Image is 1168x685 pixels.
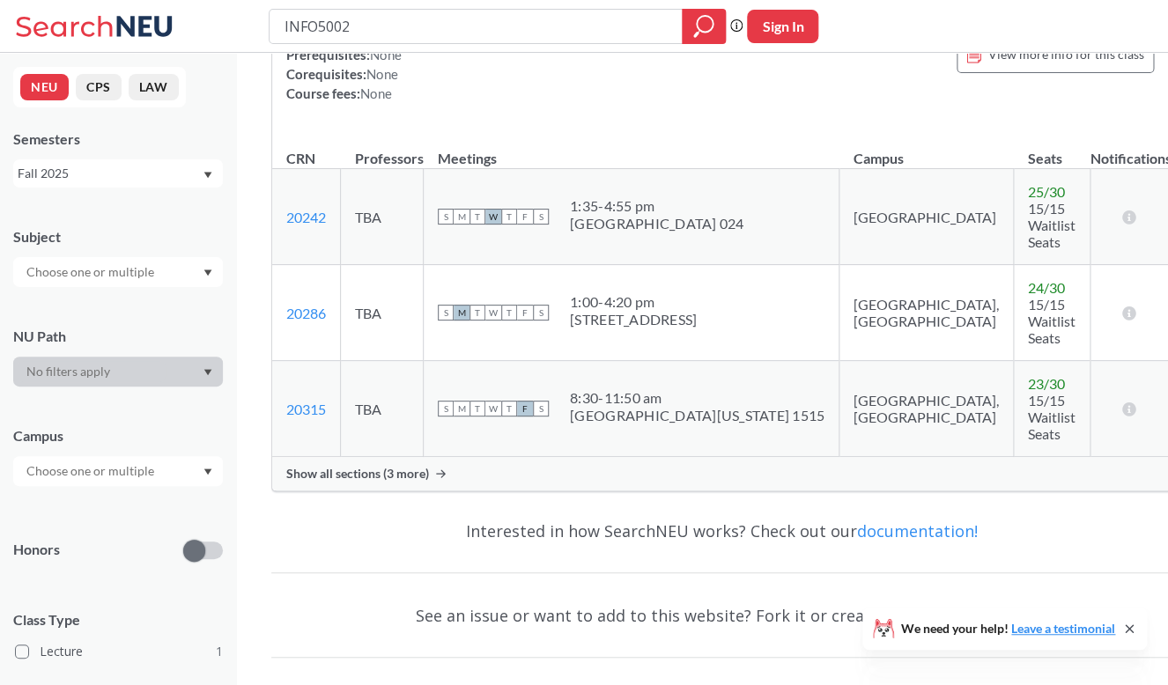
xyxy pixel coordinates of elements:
span: None [370,47,402,63]
span: F [517,209,533,225]
a: Leave a testimonial [1011,621,1115,636]
th: Meetings [424,131,839,169]
span: W [485,401,501,416]
div: Fall 2025 [18,164,202,183]
div: NUPaths: Prerequisites: Corequisites: Course fees: [286,26,402,103]
input: Choose one or multiple [18,460,166,482]
span: W [485,209,501,225]
span: 15/15 Waitlist Seats [1028,392,1076,442]
span: T [501,305,517,320]
svg: Dropdown arrow [203,468,212,475]
td: TBA [341,361,424,457]
span: Show all sections (3 more) [286,466,429,482]
span: S [438,305,454,320]
span: 24 / 30 [1028,279,1065,296]
span: We need your help! [901,622,1115,635]
div: 8:30 - 11:50 am [570,389,824,407]
a: 20242 [286,209,326,225]
div: Dropdown arrow [13,357,223,387]
div: Semesters [13,129,223,149]
div: Dropdown arrow [13,257,223,287]
span: 1 [216,642,223,661]
td: [GEOGRAPHIC_DATA] [839,169,1014,265]
span: None [366,66,398,82]
span: M [454,401,469,416]
input: Class, professor, course number, "phrase" [283,11,669,41]
span: S [438,209,454,225]
div: [STREET_ADDRESS] [570,311,697,328]
div: [GEOGRAPHIC_DATA][US_STATE] 1515 [570,407,824,424]
td: TBA [341,169,424,265]
span: S [533,305,549,320]
span: T [501,401,517,416]
td: [GEOGRAPHIC_DATA], [GEOGRAPHIC_DATA] [839,265,1014,361]
span: M [454,305,469,320]
svg: Dropdown arrow [203,172,212,179]
input: Choose one or multiple [18,261,166,283]
span: F [517,401,533,416]
div: Dropdown arrow [13,456,223,486]
div: Campus [13,426,223,446]
td: TBA [341,265,424,361]
span: T [469,401,485,416]
svg: Dropdown arrow [203,369,212,376]
button: NEU [20,74,69,100]
div: 1:00 - 4:20 pm [570,293,697,311]
span: T [501,209,517,225]
a: 20315 [286,401,326,417]
span: S [533,209,549,225]
div: Fall 2025Dropdown arrow [13,159,223,188]
th: Professors [341,131,424,169]
div: Subject [13,227,223,247]
td: [GEOGRAPHIC_DATA], [GEOGRAPHIC_DATA] [839,361,1014,457]
a: GitHub [970,605,1024,626]
div: [GEOGRAPHIC_DATA] 024 [570,215,743,232]
label: Lecture [15,640,223,663]
p: Honors [13,540,60,560]
div: NU Path [13,327,223,346]
button: Sign In [747,10,818,43]
div: magnifying glass [682,9,726,44]
button: LAW [129,74,179,100]
span: 15/15 Waitlist Seats [1028,200,1076,250]
svg: magnifying glass [693,14,714,39]
span: T [469,209,485,225]
a: 20286 [286,305,326,321]
svg: Dropdown arrow [203,269,212,276]
span: 23 / 30 [1028,375,1065,392]
div: CRN [286,149,315,168]
span: M [454,209,469,225]
span: View more info for this class [988,43,1144,65]
th: Campus [839,131,1014,169]
span: W [485,305,501,320]
button: CPS [76,74,122,100]
th: Seats [1014,131,1090,169]
span: None [360,85,392,101]
span: 15/15 Waitlist Seats [1028,296,1076,346]
div: 1:35 - 4:55 pm [570,197,743,215]
span: S [438,401,454,416]
a: documentation! [857,520,978,541]
span: F [517,305,533,320]
span: Class Type [13,610,223,630]
span: 25 / 30 [1028,183,1065,200]
span: S [533,401,549,416]
span: T [469,305,485,320]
